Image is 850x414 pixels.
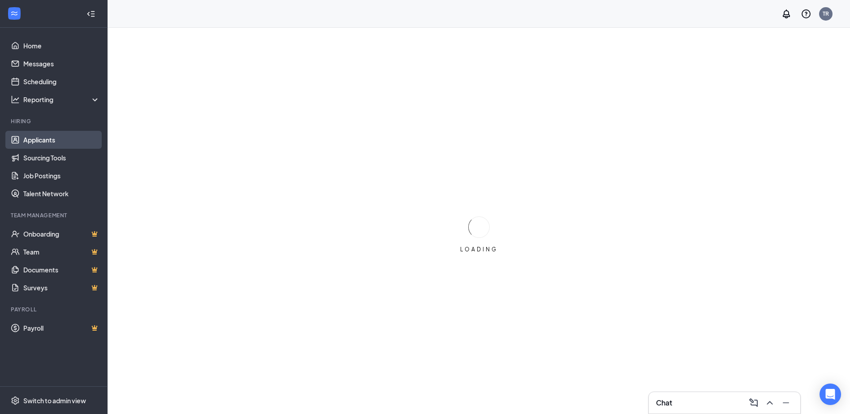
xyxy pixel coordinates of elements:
a: OnboardingCrown [23,225,100,243]
div: Reporting [23,95,100,104]
svg: ComposeMessage [748,397,759,408]
h3: Chat [656,398,672,408]
button: ComposeMessage [746,396,761,410]
a: Talent Network [23,185,100,203]
svg: Notifications [781,9,792,19]
svg: ChevronUp [764,397,775,408]
a: PayrollCrown [23,319,100,337]
svg: Settings [11,396,20,405]
a: Scheduling [23,73,100,91]
div: LOADING [457,246,501,253]
svg: WorkstreamLogo [10,9,19,18]
div: Payroll [11,306,98,313]
a: TeamCrown [23,243,100,261]
a: Messages [23,55,100,73]
svg: QuestionInfo [801,9,811,19]
svg: Minimize [781,397,791,408]
a: Sourcing Tools [23,149,100,167]
a: DocumentsCrown [23,261,100,279]
svg: Collapse [86,9,95,18]
div: Hiring [11,117,98,125]
button: ChevronUp [763,396,777,410]
a: Applicants [23,131,100,149]
div: Open Intercom Messenger [820,384,841,405]
button: Minimize [779,396,793,410]
div: Switch to admin view [23,396,86,405]
a: SurveysCrown [23,279,100,297]
a: Home [23,37,100,55]
svg: Analysis [11,95,20,104]
a: Job Postings [23,167,100,185]
div: Team Management [11,211,98,219]
div: TR [823,10,829,17]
